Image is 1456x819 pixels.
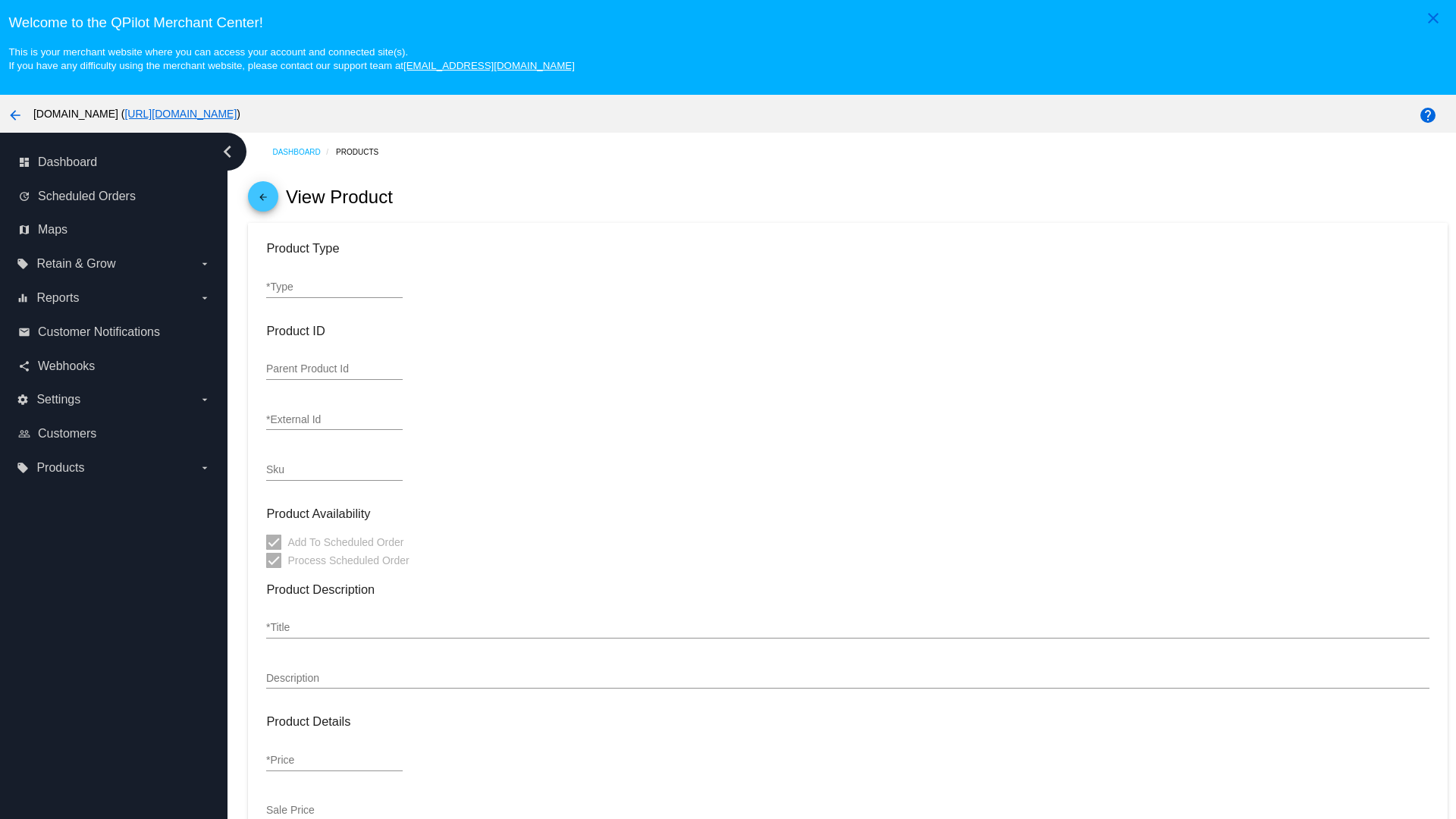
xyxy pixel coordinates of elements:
[254,192,272,210] mat-icon: arrow_back
[287,551,409,570] span: Process Scheduled Order
[36,461,84,475] span: Products
[17,394,29,406] i: settings
[266,281,403,293] input: *Type
[266,755,403,767] input: *Price
[38,427,96,441] span: Customers
[18,150,211,174] a: dashboard Dashboard
[1424,9,1442,27] mat-icon: close
[38,155,97,169] span: Dashboard
[266,241,1429,256] h3: Product Type
[8,14,1447,31] h3: Welcome to the QPilot Merchant Center!
[272,140,336,164] a: Dashboard
[403,60,575,71] a: [EMAIL_ADDRESS][DOMAIN_NAME]
[18,156,30,168] i: dashboard
[38,190,136,203] span: Scheduled Orders
[33,108,240,120] span: [DOMAIN_NAME] ( )
[266,363,403,375] input: Parent Product Id
[266,414,403,426] input: *External Id
[199,292,211,304] i: arrow_drop_down
[1419,106,1437,124] mat-icon: help
[286,187,393,208] h2: View Product
[266,805,403,817] input: Sale Price
[8,46,574,71] small: This is your merchant website where you can access your account and connected site(s). If you hav...
[266,582,1429,597] h3: Product Description
[266,507,1429,521] h3: Product Availability
[18,428,30,440] i: people_outline
[266,464,403,476] input: Sku
[38,223,67,237] span: Maps
[6,106,24,124] mat-icon: arrow_back
[18,190,30,202] i: update
[18,422,211,446] a: people_outline Customers
[36,291,79,305] span: Reports
[18,354,211,378] a: share Webhooks
[38,325,160,339] span: Customer Notifications
[18,224,30,236] i: map
[266,324,1429,338] h3: Product ID
[17,462,29,474] i: local_offer
[18,326,30,338] i: email
[17,258,29,270] i: local_offer
[18,320,211,344] a: email Customer Notifications
[199,258,211,270] i: arrow_drop_down
[266,622,1429,634] input: *Title
[17,292,29,304] i: equalizer
[215,140,240,164] i: chevron_left
[36,257,115,271] span: Retain & Grow
[266,673,1429,685] input: Description
[336,140,392,164] a: Products
[199,394,211,406] i: arrow_drop_down
[18,360,30,372] i: share
[36,393,80,406] span: Settings
[124,108,237,120] a: [URL][DOMAIN_NAME]
[199,462,211,474] i: arrow_drop_down
[18,218,211,242] a: map Maps
[38,359,95,373] span: Webhooks
[18,184,211,209] a: update Scheduled Orders
[266,714,1429,729] h3: Product Details
[287,533,403,551] span: Add To Scheduled Order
